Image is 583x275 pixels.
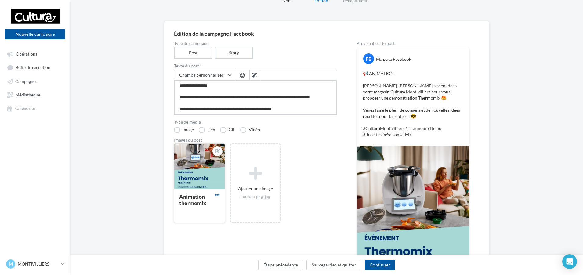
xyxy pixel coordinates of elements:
[357,41,469,45] div: Prévisualiser le post
[199,127,215,133] label: Lien
[15,106,36,111] span: Calendrier
[4,48,67,59] a: Opérations
[5,258,65,270] a: M MONTIVILLIERS
[258,260,303,270] button: Étape précédente
[174,120,337,124] label: Type de média
[4,89,67,100] a: Médiathèque
[179,193,206,206] div: Animation thermomix
[18,261,58,267] p: MONTIVILLIERS
[174,70,235,80] button: Champs personnalisés
[174,47,212,59] label: Post
[179,72,224,78] span: Champs personnalisés
[562,254,577,269] div: Open Intercom Messenger
[16,65,50,70] span: Boîte de réception
[174,41,337,45] label: Type de campagne
[174,138,337,142] div: Images du post
[215,47,253,59] label: Story
[4,62,67,73] a: Boîte de réception
[174,127,194,133] label: Image
[174,64,337,68] label: Texte du post *
[220,127,235,133] label: GIF
[4,76,67,87] a: Campagnes
[306,260,361,270] button: Sauvegarder et quitter
[174,31,479,36] div: Édition de la campagne Facebook
[240,127,260,133] label: Vidéo
[4,103,67,114] a: Calendrier
[376,56,411,62] div: Ma page Facebook
[365,260,395,270] button: Continuer
[363,53,374,64] div: FB
[16,51,37,56] span: Opérations
[15,92,40,97] span: Médiathèque
[5,29,65,39] button: Nouvelle campagne
[9,261,13,267] span: M
[363,71,463,138] p: 📢 ANIMATION [PERSON_NAME], [PERSON_NAME] revient dans votre magasin Cultura Montivilliers pour vo...
[15,79,37,84] span: Campagnes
